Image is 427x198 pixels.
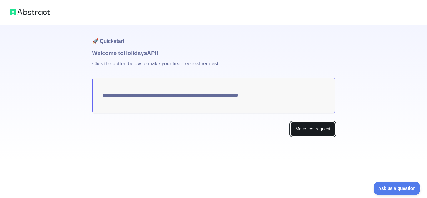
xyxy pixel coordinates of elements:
[291,122,335,136] button: Make test request
[92,58,335,78] p: Click the button below to make your first free test request.
[92,25,335,49] h1: 🚀 Quickstart
[92,49,335,58] h1: Welcome to Holidays API!
[10,8,50,16] img: Abstract logo
[374,182,421,195] iframe: Toggle Customer Support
